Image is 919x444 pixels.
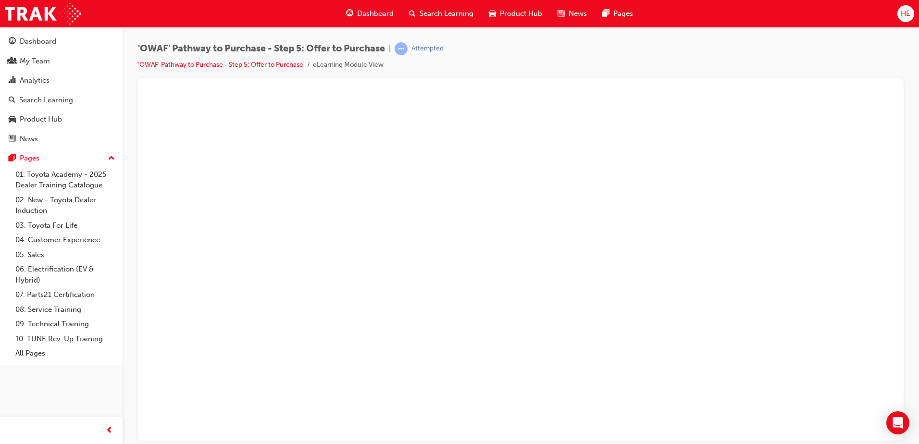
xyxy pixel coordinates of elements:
[12,332,119,346] a: 10. TUNE Rev-Up Training
[9,37,16,46] span: guage-icon
[108,152,115,165] span: up-icon
[12,167,119,193] a: 01. Toyota Academy - 2025 Dealer Training Catalogue
[489,8,496,20] span: car-icon
[569,8,587,19] span: News
[500,8,542,19] span: Product Hub
[9,135,16,144] span: news-icon
[138,61,303,69] a: 'OWAF' Pathway to Purchase - Step 5: Offer to Purchase
[595,4,641,24] a: pages-iconPages
[409,8,416,20] span: search-icon
[4,31,119,149] button: DashboardMy TeamAnalyticsSearch LearningProduct HubNews
[12,233,119,247] a: 04. Customer Experience
[411,44,444,53] div: Attempted
[401,4,481,24] a: search-iconSearch Learning
[481,4,550,24] a: car-iconProduct Hub
[886,411,909,434] div: Open Intercom Messenger
[338,4,401,24] a: guage-iconDashboard
[20,56,50,67] div: My Team
[20,75,50,86] div: Analytics
[9,115,16,124] span: car-icon
[20,114,62,125] div: Product Hub
[12,317,119,332] a: 09. Technical Training
[4,72,119,89] a: Analytics
[106,425,113,437] span: prev-icon
[4,33,119,50] a: Dashboard
[897,5,914,22] button: HE
[12,247,119,262] a: 05. Sales
[12,193,119,218] a: 02. New - Toyota Dealer Induction
[12,262,119,287] a: 06. Electrification (EV & Hybrid)
[420,8,473,19] span: Search Learning
[20,153,39,164] div: Pages
[12,346,119,361] a: All Pages
[20,36,56,47] div: Dashboard
[9,57,16,66] span: people-icon
[20,134,38,145] div: News
[4,149,119,167] button: Pages
[4,111,119,128] a: Product Hub
[550,4,595,24] a: news-iconNews
[12,218,119,233] a: 03. Toyota For Life
[9,76,16,85] span: chart-icon
[313,60,384,71] li: eLearning Module View
[602,8,609,20] span: pages-icon
[901,8,910,19] span: HE
[12,287,119,302] a: 07. Parts21 Certification
[558,8,565,20] span: news-icon
[357,8,394,19] span: Dashboard
[138,43,385,54] span: 'OWAF' Pathway to Purchase - Step 5: Offer to Purchase
[389,43,391,54] span: |
[4,52,119,70] a: My Team
[19,95,73,106] div: Search Learning
[5,3,81,25] img: Trak
[395,42,408,55] span: learningRecordVerb_ATTEMPT-icon
[12,302,119,317] a: 08. Service Training
[4,130,119,148] a: News
[9,96,15,105] span: search-icon
[613,8,633,19] span: Pages
[346,8,353,20] span: guage-icon
[9,154,16,163] span: pages-icon
[4,91,119,109] a: Search Learning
